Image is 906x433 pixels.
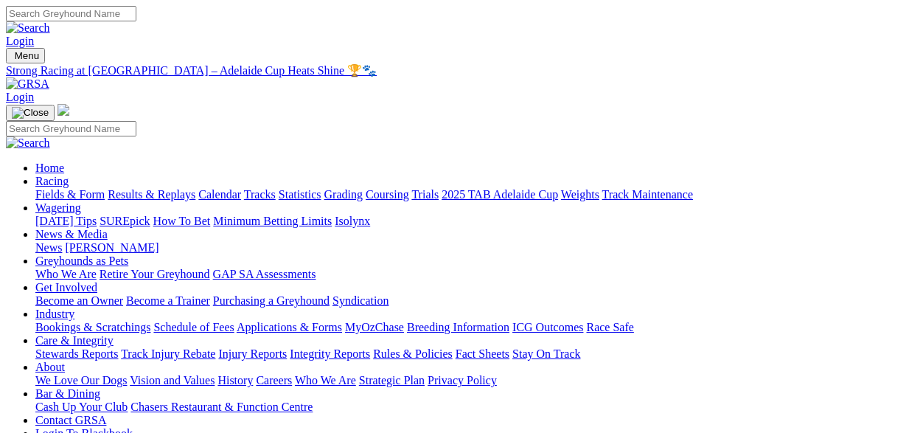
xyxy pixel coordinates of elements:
[290,347,370,360] a: Integrity Reports
[35,401,900,414] div: Bar & Dining
[512,347,580,360] a: Stay On Track
[198,188,241,201] a: Calendar
[512,321,583,333] a: ICG Outcomes
[130,401,313,413] a: Chasers Restaurant & Function Centre
[244,188,276,201] a: Tracks
[602,188,693,201] a: Track Maintenance
[335,215,370,227] a: Isolynx
[35,387,100,400] a: Bar & Dining
[256,374,292,387] a: Careers
[35,188,105,201] a: Fields & Form
[366,188,409,201] a: Coursing
[35,321,900,334] div: Industry
[35,361,65,373] a: About
[35,294,900,308] div: Get Involved
[456,347,509,360] a: Fact Sheets
[345,321,404,333] a: MyOzChase
[6,63,900,77] a: Strong Racing at [GEOGRAPHIC_DATA] – Adelaide Cup Heats Shine 🏆🐾
[153,321,234,333] a: Schedule of Fees
[35,334,114,347] a: Care & Integrity
[15,50,39,61] span: Menu
[217,374,253,387] a: History
[295,374,356,387] a: Who We Are
[359,374,425,387] a: Strategic Plan
[35,401,128,413] a: Cash Up Your Club
[100,268,210,280] a: Retire Your Greyhound
[108,188,195,201] a: Results & Replays
[218,347,287,360] a: Injury Reports
[35,268,900,281] div: Greyhounds as Pets
[6,6,136,21] input: Search
[6,77,49,91] img: GRSA
[35,215,900,228] div: Wagering
[6,48,45,63] button: Toggle navigation
[35,215,97,227] a: [DATE] Tips
[6,35,34,47] a: Login
[35,228,108,240] a: News & Media
[6,91,34,103] a: Login
[586,321,633,333] a: Race Safe
[35,374,127,387] a: We Love Our Dogs
[12,107,49,119] img: Close
[121,347,215,360] a: Track Injury Rebate
[213,215,332,227] a: Minimum Betting Limits
[35,347,900,361] div: Care & Integrity
[65,241,158,254] a: [PERSON_NAME]
[35,188,900,201] div: Racing
[35,241,62,254] a: News
[153,215,211,227] a: How To Bet
[213,294,330,307] a: Purchasing a Greyhound
[126,294,210,307] a: Become a Trainer
[332,294,388,307] a: Syndication
[35,201,81,214] a: Wagering
[35,268,97,280] a: Who We Are
[35,241,900,254] div: News & Media
[35,321,150,333] a: Bookings & Scratchings
[35,414,106,426] a: Contact GRSA
[6,121,136,136] input: Search
[407,321,509,333] a: Breeding Information
[6,21,50,35] img: Search
[428,374,497,387] a: Privacy Policy
[35,347,118,360] a: Stewards Reports
[373,347,453,360] a: Rules & Policies
[324,188,363,201] a: Grading
[35,308,74,320] a: Industry
[213,268,316,280] a: GAP SA Assessments
[561,188,599,201] a: Weights
[279,188,321,201] a: Statistics
[35,162,64,174] a: Home
[35,175,69,187] a: Racing
[6,105,55,121] button: Toggle navigation
[35,374,900,387] div: About
[35,294,123,307] a: Become an Owner
[442,188,558,201] a: 2025 TAB Adelaide Cup
[35,254,128,267] a: Greyhounds as Pets
[35,281,97,294] a: Get Involved
[237,321,342,333] a: Applications & Forms
[58,104,69,116] img: logo-grsa-white.png
[130,374,215,387] a: Vision and Values
[100,215,150,227] a: SUREpick
[411,188,439,201] a: Trials
[6,136,50,150] img: Search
